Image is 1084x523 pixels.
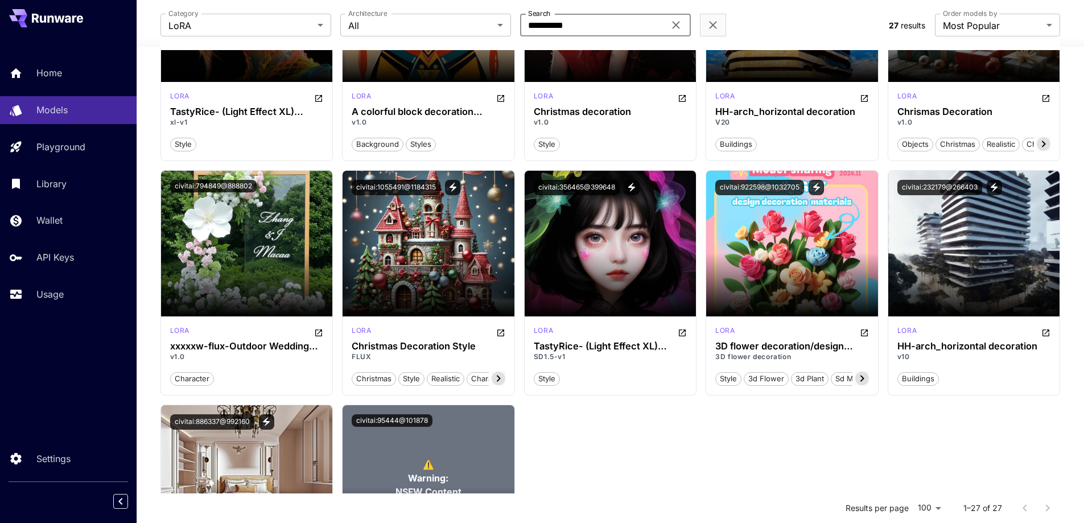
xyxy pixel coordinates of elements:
[715,180,804,195] button: civitai:922598@1032705
[352,180,440,195] button: civitai:1055491@1184315
[170,180,257,192] button: civitai:794849@888802
[897,341,1051,352] h3: HH-arch_horizontal decoration
[352,371,396,386] button: christmas
[715,117,869,127] p: V20
[170,117,324,127] p: xl-v1
[716,373,741,385] span: style
[943,19,1042,32] span: Most Popular
[314,91,323,105] button: Open in CivitAI
[1041,91,1050,105] button: Open in CivitAI
[170,352,324,362] p: v1.0
[987,180,1002,195] button: View trigger words
[352,341,505,352] div: Christmas Decoration Style
[715,326,735,339] div: SD 1.5
[171,373,213,385] span: character
[170,341,324,352] h3: xxxxxw-flux-Outdoor Wedding Decoration
[715,326,735,336] p: lora
[534,341,687,352] h3: TastyRice- (Light Effect XL) Lingyun Light Wave Star Decoration
[170,91,189,105] div: SDXL 1.0
[744,373,788,385] span: 3d flower
[715,341,869,352] h3: 3D flower decoration/design material
[963,503,1002,514] p: 1–27 of 27
[467,371,514,386] button: characters
[982,137,1020,151] button: realistic
[122,491,137,512] div: Collapse sidebar
[897,137,933,151] button: objects
[715,91,735,105] div: SD 1.5
[406,139,435,150] span: styles
[678,91,687,105] button: Open in CivitAI
[352,326,371,339] div: FLUX.1 D
[846,503,909,514] p: Results per page
[534,106,687,117] div: Christmas decoration
[36,452,71,466] p: Settings
[935,137,980,151] button: christmas
[831,373,879,385] span: sd material
[715,91,735,101] p: lora
[897,326,917,339] div: SD 1.5
[168,9,199,18] label: Category
[348,19,493,32] span: All
[534,371,560,386] button: style
[715,106,869,117] h3: HH-arch_horizontal decoration
[897,180,982,195] button: civitai:232179@266403
[624,180,640,195] button: View trigger words
[352,352,505,362] p: FLUX
[408,471,448,485] span: Warning:
[897,106,1051,117] h3: Chrismas Decoration
[36,250,74,264] p: API Keys
[352,139,403,150] span: background
[943,9,997,18] label: Order models by
[897,91,917,105] div: FLUX.1 D
[534,117,687,127] p: v1.0
[445,180,460,195] button: View trigger words
[534,326,553,336] p: lora
[744,371,789,386] button: 3d flower
[352,137,403,151] button: background
[427,371,464,386] button: realistic
[534,137,560,151] button: style
[898,373,938,385] span: buildings
[706,18,720,32] button: Clear filters (1)
[534,180,620,195] button: civitai:356465@399648
[913,500,945,516] div: 100
[1041,326,1050,339] button: Open in CivitAI
[528,9,550,18] label: Search
[534,139,559,150] span: style
[36,140,85,154] p: Playground
[427,373,464,385] span: realistic
[897,352,1051,362] p: v10
[496,91,505,105] button: Open in CivitAI
[897,326,917,336] p: lora
[170,371,214,386] button: character
[36,66,62,80] p: Home
[36,287,64,301] p: Usage
[113,494,128,509] button: Collapse sidebar
[860,326,869,339] button: Open in CivitAI
[791,371,829,386] button: 3d plant
[898,139,933,150] span: objects
[715,137,757,151] button: buildings
[171,139,196,150] span: style
[715,352,869,362] p: 3D flower decoration
[352,91,371,101] p: lora
[36,213,63,227] p: Wallet
[831,371,879,386] button: sd material
[897,371,939,386] button: buildings
[534,352,687,362] p: SD1.5-v1
[170,106,324,117] div: TastyRice- (Light Effect XL) Lingyun Light Wave Star Decoration
[259,414,274,430] button: View trigger words
[352,106,505,117] h3: A colorful block decoration tangbohu 3
[715,371,741,386] button: style
[406,137,436,151] button: styles
[352,414,432,427] button: civitai:95444@101878
[314,326,323,339] button: Open in CivitAI
[983,139,1019,150] span: realistic
[467,373,514,385] span: characters
[170,414,254,430] button: civitai:886337@992160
